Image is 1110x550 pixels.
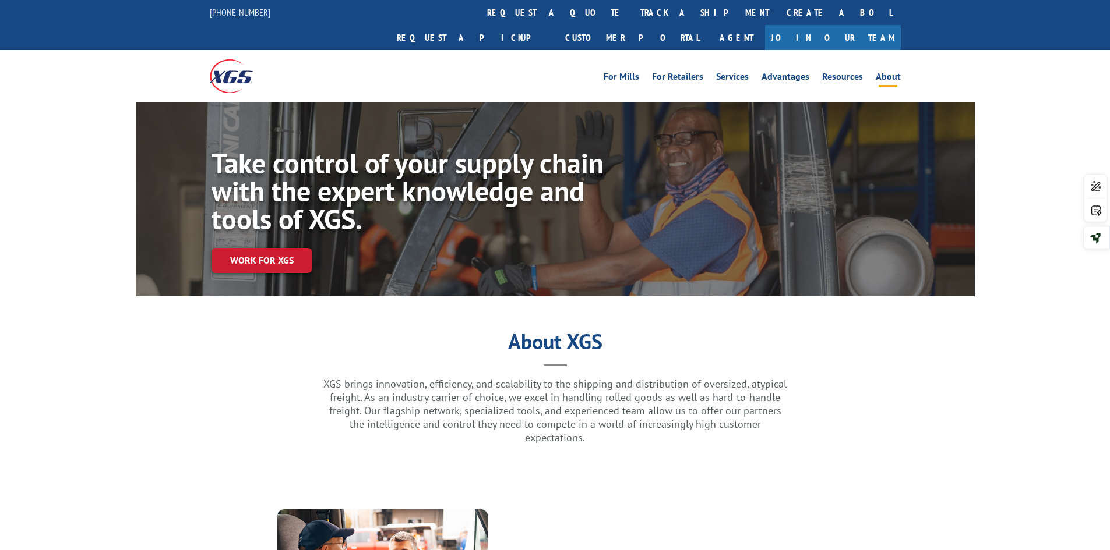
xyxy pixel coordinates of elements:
a: For Mills [604,72,639,85]
a: For Retailers [652,72,703,85]
a: About [876,72,901,85]
a: Work for XGS [212,248,312,273]
h1: About XGS [136,333,975,356]
a: Advantages [762,72,809,85]
a: Services [716,72,749,85]
a: [PHONE_NUMBER] [210,6,270,18]
a: Customer Portal [556,25,708,50]
a: Join Our Team [765,25,901,50]
a: Resources [822,72,863,85]
a: Agent [708,25,765,50]
h1: Take control of your supply chain with the expert knowledge and tools of XGS. [212,149,607,239]
a: Request a pickup [388,25,556,50]
p: XGS brings innovation, efficiency, and scalability to the shipping and distribution of oversized,... [322,377,788,444]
